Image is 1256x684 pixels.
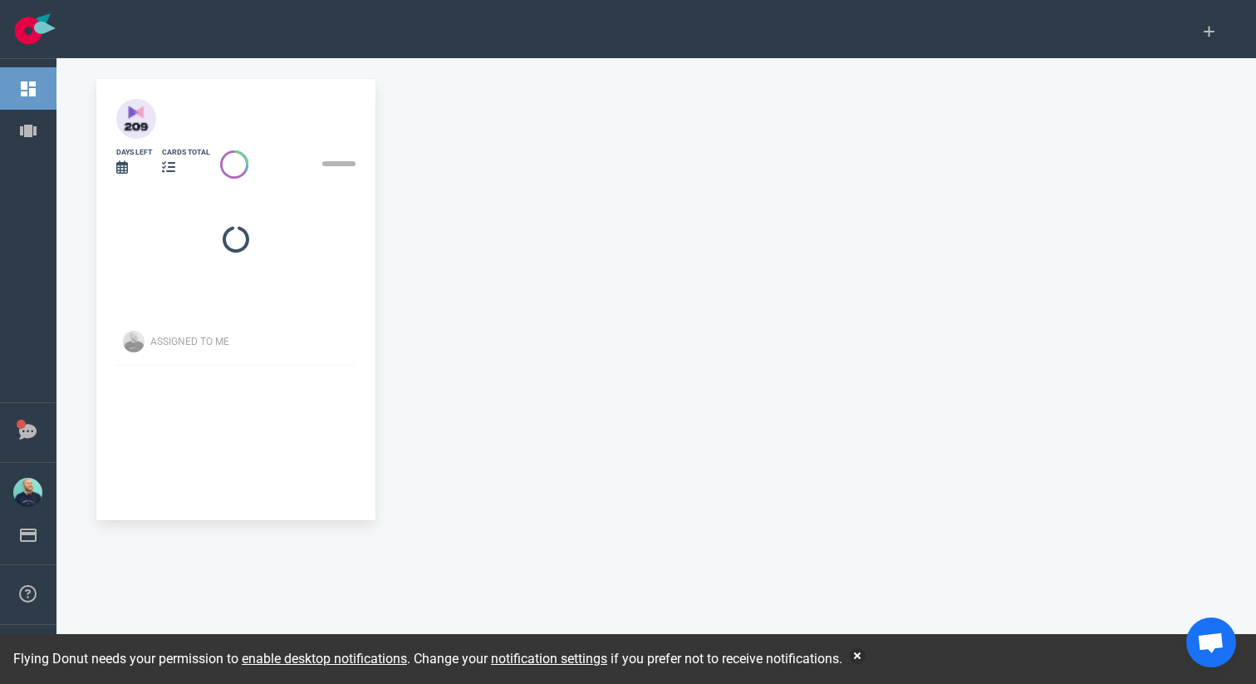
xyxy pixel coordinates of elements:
[116,147,152,158] div: days left
[407,651,842,667] span: . Change your if you prefer not to receive notifications.
[491,651,607,667] a: notification settings
[242,651,407,667] a: enable desktop notifications
[116,99,156,139] img: 40
[162,147,210,158] div: cards total
[1186,618,1236,667] a: Ouvrir le chat
[150,334,366,349] div: Assigned To Me
[123,331,145,352] img: Avatar
[13,651,407,667] span: Flying Donut needs your permission to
